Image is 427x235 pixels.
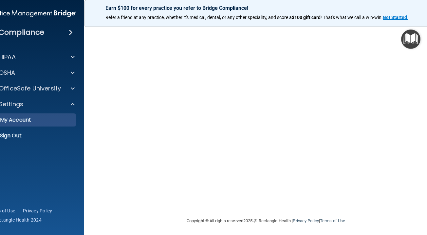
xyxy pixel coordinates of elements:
a: Terms of Use [320,218,345,223]
strong: $100 gift card [292,15,321,20]
div: Copyright © All rights reserved 2025 @ Rectangle Health | | [146,210,385,231]
p: Earn $100 for every practice you refer to Bridge Compliance! [105,5,426,11]
a: Privacy Policy [293,218,319,223]
a: Get Started [383,15,408,20]
span: Refer a friend at any practice, whether it's medical, dental, or any other speciality, and score a [105,15,292,20]
button: Open Resource Center [401,29,420,49]
span: ! That's what we call a win-win. [321,15,383,20]
a: Privacy Policy [23,207,52,214]
strong: Get Started [383,15,407,20]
